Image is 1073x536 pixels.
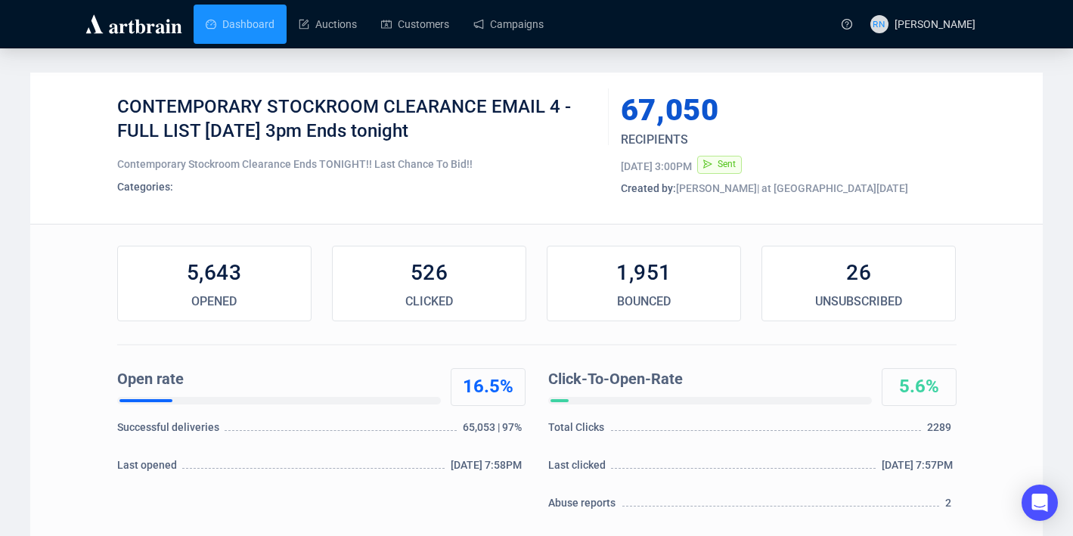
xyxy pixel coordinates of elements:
div: Open rate [117,368,435,391]
div: 16.5% [451,375,525,399]
span: Created by: [621,182,676,194]
div: Last opened [117,457,181,480]
div: CONTEMPORARY STOCKROOM CLEARANCE EMAIL 4 - FULL LIST [DATE] 3pm Ends tonight [117,95,597,141]
div: Abuse reports [548,495,620,518]
div: CLICKED [333,293,526,311]
img: logo [83,12,185,36]
span: RN [873,17,885,31]
span: Categories: [117,181,173,193]
div: [DATE] 3:00PM [621,159,692,174]
div: [DATE] 7:58PM [451,457,526,480]
div: 1,951 [547,258,740,288]
div: Successful deliveries [117,420,222,442]
div: OPENED [118,293,311,311]
div: RECIPIENTS [621,131,899,149]
div: Click-To-Open-Rate [548,368,866,391]
div: 2289 [927,420,956,442]
div: UNSUBSCRIBED [762,293,955,311]
div: 526 [333,258,526,288]
span: [PERSON_NAME] [895,18,975,30]
div: [PERSON_NAME] | at [GEOGRAPHIC_DATA][DATE] [621,181,957,196]
span: Sent [718,159,736,169]
a: Auctions [299,5,357,44]
a: Customers [381,5,449,44]
span: question-circle [842,19,852,29]
div: Open Intercom Messenger [1022,485,1058,521]
div: 5.6% [882,375,956,399]
div: Total Clicks [548,420,609,442]
span: send [703,160,712,169]
div: 26 [762,258,955,288]
div: 2 [945,495,956,518]
a: Campaigns [473,5,544,44]
div: 65,053 | 97% [463,420,525,442]
a: Dashboard [206,5,274,44]
div: 5,643 [118,258,311,288]
div: Contemporary Stockroom Clearance Ends TONIGHT!! Last Chance To Bid!! [117,156,597,172]
div: Last clicked [548,457,609,480]
div: 67,050 [621,95,885,125]
div: [DATE] 7:57PM [882,457,957,480]
div: BOUNCED [547,293,740,311]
